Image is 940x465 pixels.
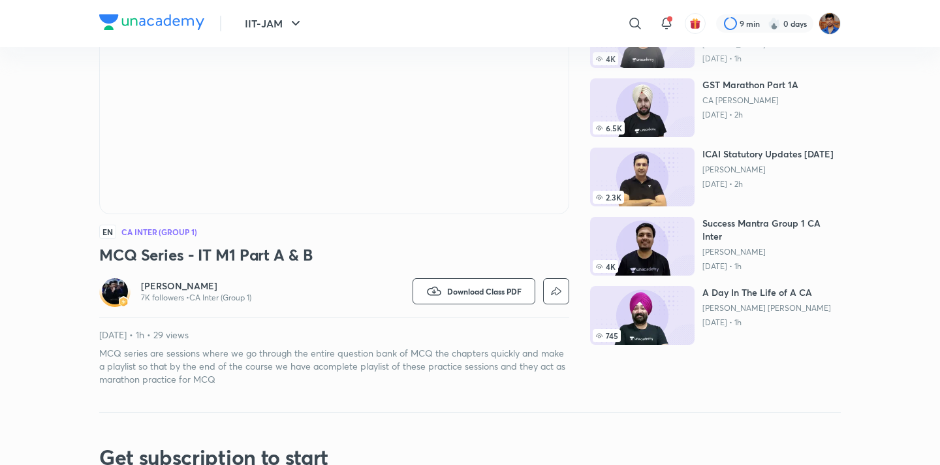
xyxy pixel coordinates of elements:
button: IIT-JAM [237,10,311,37]
span: Download Class PDF [447,286,522,297]
p: MCQ series are sessions where we go through the entire question bank of MCQ the chapters quickly ... [99,347,569,386]
img: badge [119,297,128,306]
a: [PERSON_NAME] [702,165,834,175]
p: [DATE] • 1h [702,317,831,328]
img: Chandra [819,12,841,35]
p: 7K followers • CA Inter (Group 1) [141,293,251,303]
span: 4K [593,260,618,273]
a: Avatarbadge [99,276,131,307]
p: [DATE] • 2h [702,110,798,120]
button: avatar [685,13,706,34]
img: streak [768,17,781,30]
p: [DATE] • 1h [702,54,841,64]
a: [PERSON_NAME] [141,280,251,293]
a: Company Logo [99,14,204,33]
p: [DATE] • 1h [702,261,841,272]
h3: MCQ Series - IT M1 Part A & B [99,244,569,265]
button: Download Class PDF [413,278,535,304]
span: 4K [593,52,618,65]
h6: GST Marathon Part 1A [702,78,798,91]
span: 745 [593,329,621,342]
a: CA [PERSON_NAME] [702,95,798,106]
span: 2.3K [593,191,624,204]
img: avatar [689,18,701,29]
a: [PERSON_NAME] [702,247,841,257]
h6: Success Mantra Group 1 CA Inter [702,217,841,243]
p: [DATE] • 1h • 29 views [99,329,569,342]
span: 6.5K [593,121,625,135]
img: Company Logo [99,14,204,30]
h6: A Day In The Life of A CA [702,286,831,299]
h6: ICAI Statutory Updates [DATE] [702,148,834,161]
a: [PERSON_NAME] [PERSON_NAME] [702,303,831,313]
img: Avatar [102,278,128,304]
p: [DATE] • 2h [702,179,834,189]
